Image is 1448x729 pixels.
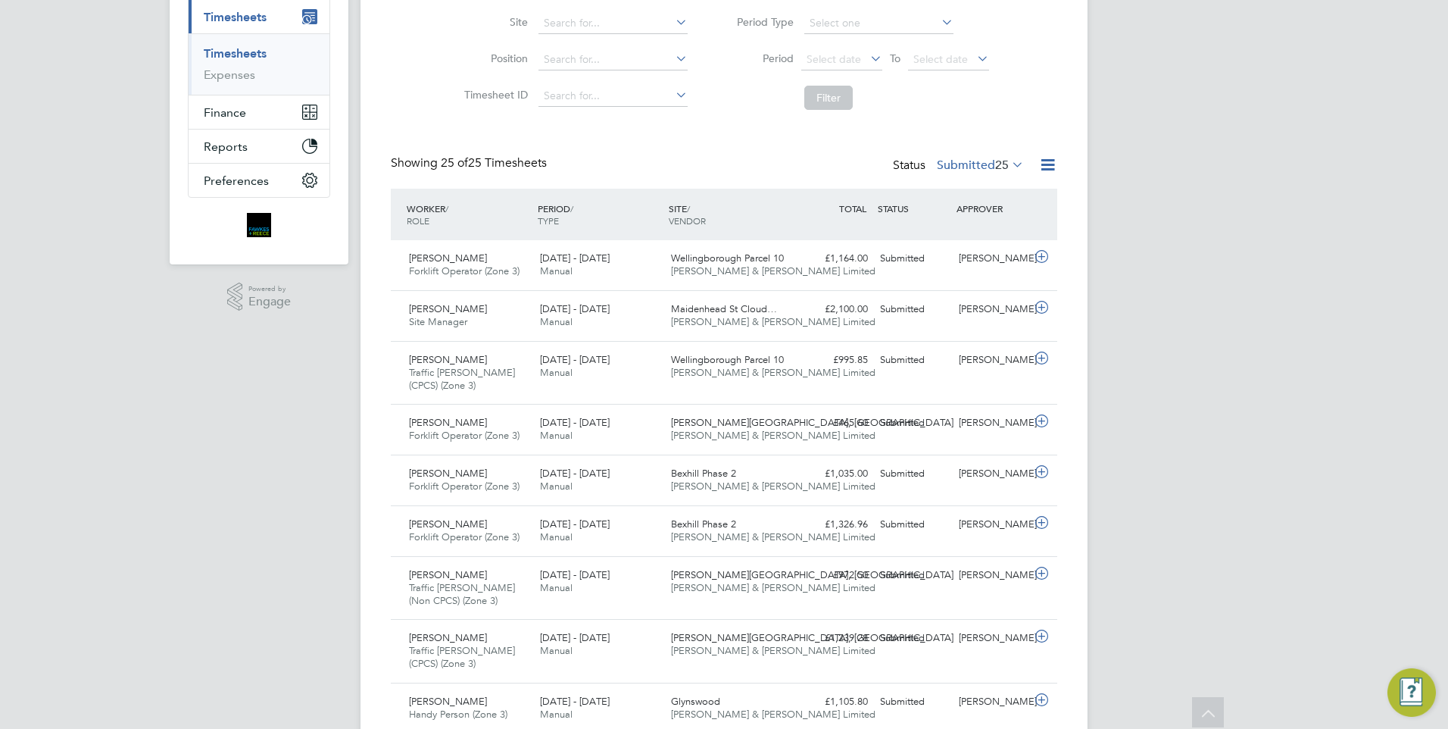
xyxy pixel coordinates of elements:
span: [PERSON_NAME] & [PERSON_NAME] Limited [671,581,875,594]
span: Traffic [PERSON_NAME] (CPCS) (Zone 3) [409,644,515,670]
span: Handy Person (Zone 3) [409,708,507,721]
div: [PERSON_NAME] [953,512,1031,537]
div: [PERSON_NAME] [953,297,1031,322]
div: APPROVER [953,195,1031,222]
span: [PERSON_NAME] & [PERSON_NAME] Limited [671,315,875,328]
span: [PERSON_NAME][GEOGRAPHIC_DATA], [GEOGRAPHIC_DATA] [671,568,953,581]
div: Submitted [874,690,953,715]
span: [DATE] - [DATE] [540,631,610,644]
div: £2,100.00 [795,297,874,322]
span: [PERSON_NAME] [409,252,487,264]
button: Preferences [189,164,329,197]
div: Submitted [874,563,953,588]
a: Timesheets [204,46,267,61]
span: Timesheets [204,10,267,24]
a: Powered byEngage [227,283,292,311]
span: [PERSON_NAME] & [PERSON_NAME] Limited [671,429,875,442]
span: Glynswood [671,695,720,708]
span: Traffic [PERSON_NAME] (CPCS) (Zone 3) [409,366,515,392]
span: 25 [995,158,1009,173]
span: [PERSON_NAME] & [PERSON_NAME] Limited [671,708,875,721]
span: Select date [913,52,968,66]
span: [PERSON_NAME] [409,302,487,315]
span: [DATE] - [DATE] [540,416,610,429]
span: Forklift Operator (Zone 3) [409,429,520,442]
span: Reports [204,139,248,154]
span: [PERSON_NAME] [409,518,487,530]
div: £1,164.00 [795,246,874,271]
span: Manual [540,530,573,543]
span: [PERSON_NAME] [409,416,487,429]
button: Finance [189,95,329,129]
div: [PERSON_NAME] [953,411,1031,436]
label: Timesheet ID [460,88,528,102]
span: [PERSON_NAME] & [PERSON_NAME] Limited [671,480,875,493]
span: VENDOR [669,214,706,227]
span: [PERSON_NAME] & [PERSON_NAME] Limited [671,264,875,277]
span: [PERSON_NAME] & [PERSON_NAME] Limited [671,366,875,379]
span: [PERSON_NAME] & [PERSON_NAME] Limited [671,530,875,543]
div: £972.50 [795,563,874,588]
span: [DATE] - [DATE] [540,518,610,530]
div: £1,326.96 [795,512,874,537]
a: Expenses [204,67,255,82]
div: [PERSON_NAME] [953,461,1031,487]
label: Period [726,52,794,65]
div: £465.60 [795,411,874,436]
span: [DATE] - [DATE] [540,695,610,708]
span: Forklift Operator (Zone 3) [409,264,520,277]
span: / [445,202,448,214]
span: [PERSON_NAME][GEOGRAPHIC_DATA], [GEOGRAPHIC_DATA] [671,631,953,644]
span: Preferences [204,174,269,188]
div: Submitted [874,461,953,487]
input: Select one [804,13,953,34]
div: [PERSON_NAME] [953,246,1031,271]
input: Search for... [538,13,688,34]
span: Bexhill Phase 2 [671,518,736,530]
span: Wellingborough Parcel 10 [671,252,784,264]
span: [PERSON_NAME] [409,631,487,644]
div: £1,239.28 [795,626,874,651]
div: £1,105.80 [795,690,874,715]
span: Forklift Operator (Zone 3) [409,530,520,543]
div: Submitted [874,512,953,537]
div: £1,035.00 [795,461,874,487]
span: [DATE] - [DATE] [540,467,610,480]
div: Status [893,155,1027,177]
span: To [885,48,905,68]
button: Engage Resource Center [1387,668,1436,717]
div: Submitted [874,246,953,271]
span: [PERSON_NAME][GEOGRAPHIC_DATA], [GEOGRAPHIC_DATA] [671,416,953,429]
div: £995.85 [795,348,874,373]
span: Forklift Operator (Zone 3) [409,480,520,493]
div: [PERSON_NAME] [953,348,1031,373]
span: [DATE] - [DATE] [540,252,610,264]
span: Manual [540,708,573,721]
span: [PERSON_NAME] & [PERSON_NAME] Limited [671,644,875,657]
span: Manual [540,264,573,277]
div: [PERSON_NAME] [953,563,1031,588]
div: Submitted [874,297,953,322]
span: [DATE] - [DATE] [540,302,610,315]
a: Go to home page [188,213,330,237]
span: Manual [540,480,573,493]
span: [PERSON_NAME] [409,467,487,480]
span: Maidenhead St Cloud… [671,302,777,315]
span: Manual [540,366,573,379]
span: Manual [540,581,573,594]
span: 25 of [441,155,468,171]
img: bromak-logo-retina.png [247,213,271,237]
span: Wellingborough Parcel 10 [671,353,784,366]
button: Reports [189,130,329,163]
label: Submitted [937,158,1024,173]
span: Traffic [PERSON_NAME] (Non CPCS) (Zone 3) [409,581,515,607]
span: [PERSON_NAME] [409,568,487,581]
label: Site [460,15,528,29]
span: [DATE] - [DATE] [540,353,610,366]
span: ROLE [407,214,429,227]
div: STATUS [874,195,953,222]
div: SITE [665,195,796,234]
span: Powered by [248,283,291,296]
span: [PERSON_NAME] [409,695,487,708]
span: Manual [540,315,573,328]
